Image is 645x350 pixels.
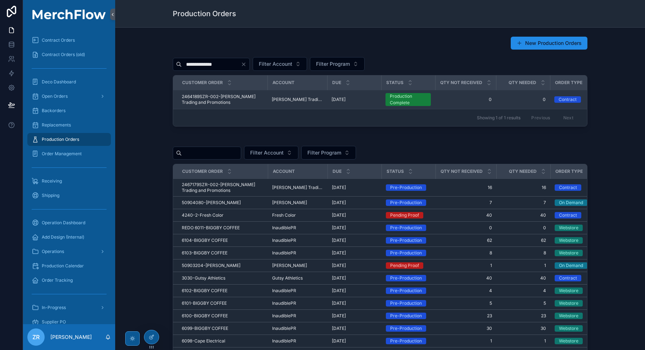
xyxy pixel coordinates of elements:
[332,313,377,319] a: [DATE]
[559,184,577,191] div: Contract
[501,313,546,319] a: 23
[182,300,227,306] span: 6101-BIGGBY COFFEE
[42,277,73,283] span: Order Tracking
[477,115,520,121] span: Showing 1 of 1 results
[42,220,85,226] span: Operation Dashboard
[440,288,492,294] span: 4
[559,225,578,231] div: Webstore
[32,333,40,341] span: ZR
[272,185,323,190] span: [PERSON_NAME] Trading and Promotions
[511,37,587,50] button: New Production Orders
[559,300,578,307] div: Webstore
[332,338,346,344] span: [DATE]
[27,301,111,314] a: In-Progress
[173,9,236,19] h1: Production Orders
[182,250,227,256] span: 6103-BIGGBY COFFEE
[555,225,600,231] a: Webstore
[182,94,263,105] span: 2464189SZR-002-[PERSON_NAME] Trading and Promotions
[27,75,111,88] a: Deco Dashboard
[440,338,492,344] a: 1
[272,97,323,102] a: [PERSON_NAME] Trading and Promotions
[332,326,377,331] a: [DATE]
[386,325,431,332] a: Pre-Production
[332,338,377,344] a: [DATE]
[50,333,92,341] p: [PERSON_NAME]
[440,313,492,319] a: 23
[182,225,240,231] span: REDO 6011-BIGGBY COFFEE
[332,250,377,256] a: [DATE]
[390,225,422,231] div: Pre-Production
[509,80,536,86] span: QTY NEEDED
[555,275,600,281] a: Contract
[182,238,263,243] a: 6104-BIGGBY COFFEE
[559,199,583,206] div: On Demand
[332,225,346,231] span: [DATE]
[501,326,546,331] a: 30
[555,313,600,319] a: Webstore
[390,184,422,191] div: Pre-Production
[390,338,422,344] div: Pre-Production
[440,238,492,243] span: 62
[555,169,583,174] span: Order Type
[250,149,284,156] span: Filter Account
[182,212,224,218] span: 4240-2-Fresh Color
[501,212,546,218] a: 40
[386,313,431,319] a: Pre-Production
[27,231,111,244] a: Add Design (Internal)
[332,212,346,218] span: [DATE]
[332,238,346,243] span: [DATE]
[386,287,431,294] a: Pre-Production
[386,262,431,269] a: Pending Proof
[301,146,356,160] button: Select Button
[390,199,422,206] div: Pre-Production
[27,189,111,202] a: Shipping
[332,212,377,218] a: [DATE]
[333,169,342,174] span: DUE
[182,250,263,256] a: 6103-BIGGBY COFFEE
[182,326,263,331] a: 6099-BIGGBY COFFEE
[253,57,307,71] button: Select Button
[501,238,546,243] a: 62
[390,300,422,307] div: Pre-Production
[272,212,296,218] span: Fresh Color
[555,300,600,307] a: Webstore
[42,108,66,114] span: Backorders
[555,199,600,206] a: On Demand
[42,234,84,240] span: Add Design (Internal)
[559,250,578,256] div: Webstore
[332,238,377,243] a: [DATE]
[386,225,431,231] a: Pre-Production
[386,338,431,344] a: Pre-Production
[332,185,346,190] span: [DATE]
[555,237,600,244] a: Webstore
[501,200,546,206] a: 7
[439,97,492,102] span: 0
[272,313,323,319] a: InaudiblePR
[182,200,241,206] span: 50904080-[PERSON_NAME]
[501,225,546,231] a: 0
[440,250,492,256] span: 8
[182,80,223,86] span: Customer order
[182,313,263,319] a: 6100-BIGGBY COFFEE
[440,185,492,190] a: 16
[331,97,377,102] a: [DATE]
[559,325,578,332] div: Webstore
[182,326,228,331] span: 6099-BIGGBY COFFEE
[501,263,546,268] span: 1
[272,225,323,231] a: InaudiblePR
[27,48,111,61] a: Contract Orders (old)
[272,238,323,243] a: InaudiblePR
[182,225,263,231] a: REDO 6011-BIGGBY COFFEE
[332,80,341,86] span: DUE
[332,288,346,294] span: [DATE]
[386,275,431,281] a: Pre-Production
[272,300,323,306] a: InaudiblePR
[559,275,577,281] div: Contract
[272,200,323,206] a: [PERSON_NAME]
[559,287,578,294] div: Webstore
